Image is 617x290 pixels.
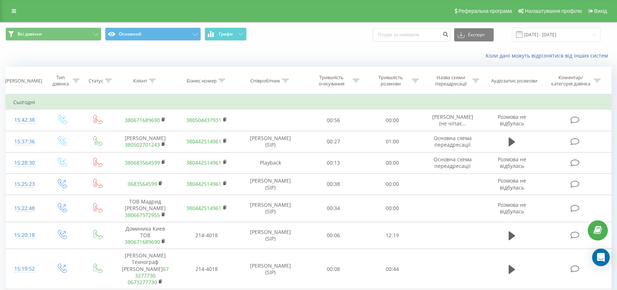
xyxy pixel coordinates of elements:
[498,201,526,215] span: Розмова не відбулась
[125,238,160,245] a: 380671689690
[422,131,483,152] td: Основна схема переадресації
[115,195,176,222] td: ТОВ Мадрид [PERSON_NAME]
[238,195,304,222] td: [PERSON_NAME] (SIP)
[133,78,147,84] div: Клієнт
[13,113,36,127] div: 15:42:38
[498,177,526,191] span: Розмова не відбулась
[304,222,363,249] td: 00:06
[13,177,36,191] div: 15:25:23
[454,28,494,41] button: Експорт
[363,249,422,289] td: 00:44
[363,131,422,152] td: 01:00
[176,249,238,289] td: 214-4018
[115,249,176,289] td: [PERSON_NAME] Технограф [PERSON_NAME]
[459,8,512,14] span: Реферальна програма
[304,152,363,173] td: 00:13
[128,180,157,187] a: 0683564599
[13,156,36,170] div: 15:28:30
[115,222,176,249] td: Доминика Киев ТОВ
[238,249,304,289] td: [PERSON_NAME] (SIP)
[250,78,280,84] div: Співробітник
[219,32,233,37] span: Графік
[186,117,221,124] a: 380504437931
[13,262,36,276] div: 15:19:52
[13,135,36,149] div: 15:37:36
[371,74,410,87] div: Тривалість розмови
[304,131,363,152] td: 00:27
[187,78,217,84] div: Бізнес номер
[363,110,422,131] td: 00:00
[115,131,176,152] td: [PERSON_NAME]
[186,138,221,145] a: 380442514961
[50,74,71,87] div: Тип дзвінка
[125,159,160,166] a: 380683564599
[594,8,607,14] span: Вихід
[238,152,304,173] td: Playback
[498,156,526,169] span: Розмова не відбулась
[363,195,422,222] td: 00:00
[525,8,582,14] span: Налаштування профілю
[363,152,422,173] td: 00:00
[125,117,160,124] a: 380671689690
[205,27,247,41] button: Графік
[13,228,36,242] div: 15:20:18
[304,249,363,289] td: 00:08
[363,222,422,249] td: 12:19
[549,74,592,87] div: Коментар/категорія дзвінка
[125,212,160,219] a: 380667572955
[592,249,610,266] div: Open Intercom Messenger
[135,265,169,279] a: 673277730
[432,113,473,127] span: [PERSON_NAME] (не чіпає...
[125,141,160,148] a: 380502701243
[18,31,42,37] span: Всі дзвінки
[176,222,238,249] td: 214-4018
[89,78,103,84] div: Статус
[373,28,450,41] input: Пошук за номером
[5,27,101,41] button: Всі дзвінки
[238,131,304,152] td: [PERSON_NAME] (SIP)
[105,27,201,41] button: Основний
[491,78,537,84] div: Аудіозапис розмови
[486,52,612,59] a: Коли дані можуть відрізнятися вiд інших систем
[304,173,363,195] td: 00:38
[13,201,36,216] div: 15:22:48
[422,152,483,173] td: Основна схема переадресації
[238,173,304,195] td: [PERSON_NAME] (SIP)
[363,173,422,195] td: 00:00
[304,195,363,222] td: 00:34
[304,110,363,131] td: 00:56
[128,279,157,286] a: 0673277730
[6,95,612,110] td: Сьогодні
[312,74,351,87] div: Тривалість очікування
[5,78,42,84] div: [PERSON_NAME]
[238,222,304,249] td: [PERSON_NAME] (SIP)
[431,74,471,87] div: Назва схеми переадресації
[186,159,221,166] a: 380442514961
[498,113,526,127] span: Розмова не відбулась
[186,180,221,187] a: 380442514961
[186,205,221,212] a: 380442514961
